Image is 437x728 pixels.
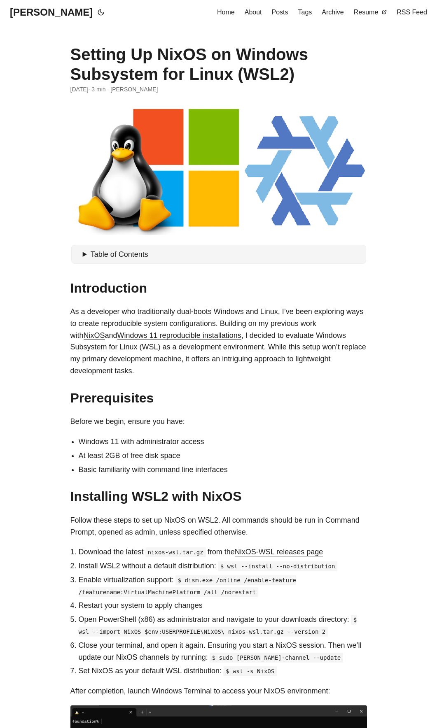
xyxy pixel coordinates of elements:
p: Close your terminal, and open it again. Ensuring you start a NixOS session. Then we’ll update our... [79,640,367,663]
span: Table of Contents [91,250,148,258]
h2: Installing WSL2 with NixOS [70,488,367,504]
h1: Setting Up NixOS on Windows Subsystem for Linux (WSL2) [70,44,367,84]
span: Tags [298,9,312,16]
code: nixos-wsl.tar.gz [145,547,206,557]
a: NixOS [84,331,105,340]
a: Windows 11 reproducible installations [117,331,241,340]
p: Restart your system to apply changes [79,600,367,612]
p: Set NixOS as your default WSL distribution: [79,665,367,677]
p: Open PowerShell (x86) as administrator and navigate to your downloads directory: [79,614,367,637]
p: Follow these steps to set up NixOS on WSL2. All commands should be run in Command Prompt, opened ... [70,514,367,538]
h2: Introduction [70,280,367,296]
li: Windows 11 with administrator access [79,436,367,448]
a: NixOS-WSL releases page [235,548,323,556]
code: $ sudo [PERSON_NAME]-channel --update [210,653,344,663]
p: After completion, launch Windows Terminal to access your NixOS environment: [70,685,367,697]
span: Home [217,9,235,16]
span: About [245,9,262,16]
li: At least 2GB of free disk space [79,450,367,462]
span: Posts [272,9,288,16]
p: Download the latest from the [79,546,367,558]
span: RSS Feed [397,9,427,16]
code: $ dism.exe /online /enable-feature /featurename:VirtualMachinePlatform /all /norestart [79,575,296,597]
code: $ wsl --install --no-distribution [218,561,338,571]
p: As a developer who traditionally dual-boots Windows and Linux, I’ve been exploring ways to create... [70,306,367,377]
h2: Prerequisites [70,390,367,406]
p: Install WSL2 without a default distribution: [79,560,367,572]
p: Enable virtualization support: [79,574,367,598]
code: $ wsl -s NixOS [223,666,277,676]
p: Before we begin, ensure you have: [70,416,367,428]
span: Resume [354,9,379,16]
div: · 3 min · [PERSON_NAME] [70,85,367,94]
summary: Table of Contents [83,249,363,260]
span: Archive [322,9,344,16]
span: 2024-12-17 21:31:58 -0500 -0500 [70,85,89,94]
li: Basic familiarity with command line interfaces [79,464,367,476]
